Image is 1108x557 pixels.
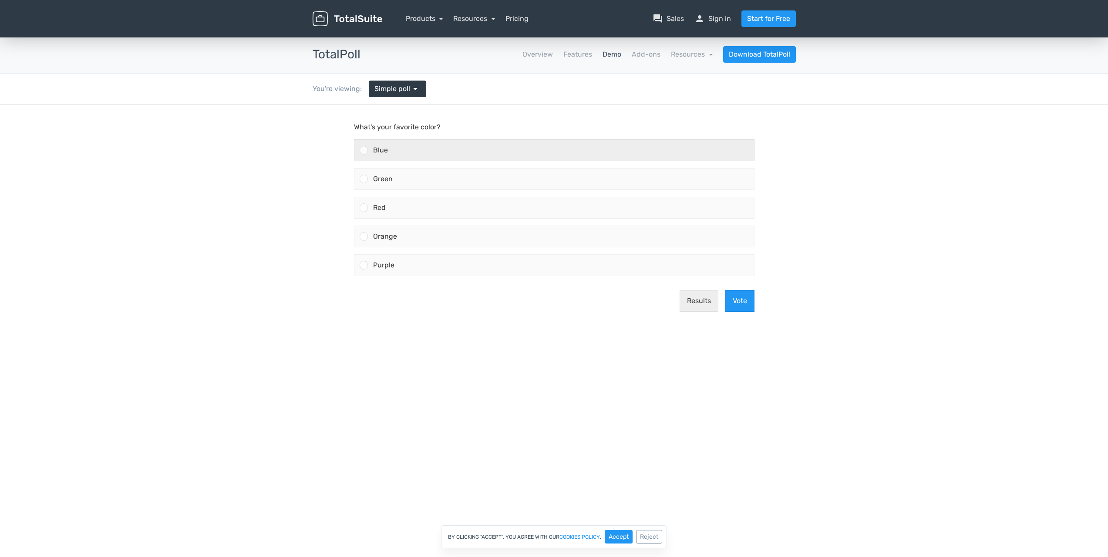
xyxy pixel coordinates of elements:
a: Features [563,49,592,60]
a: Overview [522,49,553,60]
button: Accept [605,530,633,543]
span: Orange [373,128,397,136]
span: person [694,14,705,24]
div: You're viewing: [313,84,369,94]
a: Resources [453,14,495,23]
span: question_answer [653,14,663,24]
a: Download TotalPoll [723,46,796,63]
a: Resources [671,50,713,58]
a: question_answerSales [653,14,684,24]
a: Demo [603,49,621,60]
span: Red [373,99,386,107]
button: Vote [725,186,754,207]
span: Blue [373,41,388,50]
a: cookies policy [559,534,600,540]
button: Reject [636,530,662,543]
a: personSign in [694,14,731,24]
a: Products [406,14,443,23]
img: TotalSuite for WordPress [313,11,382,27]
a: Start for Free [741,10,796,27]
a: Add-ons [632,49,660,60]
a: Pricing [505,14,529,24]
span: Simple poll [374,84,410,94]
button: Results [680,186,718,207]
p: What's your favorite color? [354,17,754,28]
span: Purple [373,156,394,165]
div: By clicking "Accept", you agree with our . [441,525,667,548]
span: Green [373,70,393,78]
h3: TotalPoll [313,48,360,61]
a: Simple poll arrow_drop_down [369,81,426,97]
span: arrow_drop_down [410,84,421,94]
